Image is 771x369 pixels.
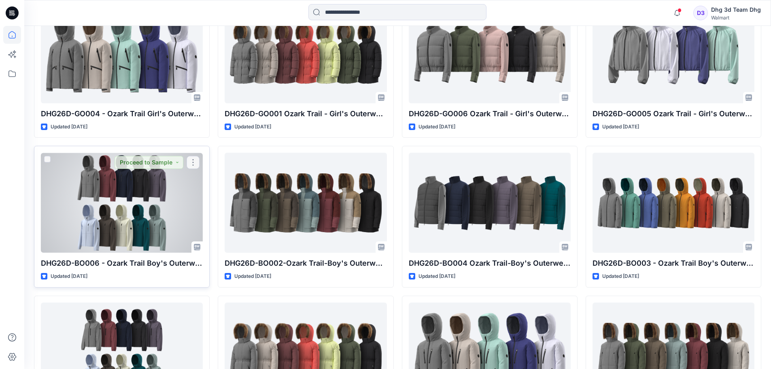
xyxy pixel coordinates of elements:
[711,5,761,15] div: Dhg 3d Team Dhg
[225,108,387,119] p: DHG26D-GO001 Ozark Trail - Girl's Outerwear-Parka Jkt Opt.1
[693,6,708,20] div: D3
[711,15,761,21] div: Walmart
[418,272,455,281] p: Updated [DATE]
[409,108,571,119] p: DHG26D-GO006 Ozark Trail - Girl's Outerwear-Hybrid Jacket
[225,258,387,269] p: DHG26D-BO002-Ozark Trail-Boy's Outerwear - Parka Jkt V2 Opt 2
[234,123,271,131] p: Updated [DATE]
[225,3,387,103] a: DHG26D-GO001 Ozark Trail - Girl's Outerwear-Parka Jkt Opt.1
[41,3,203,103] a: DHG26D-GO004 - Ozark Trail Girl's Outerwear Performance Jkt Opt.2
[593,258,754,269] p: DHG26D-BO003 - Ozark Trail Boy's Outerwear - Performance Jacket Opt 2
[234,272,271,281] p: Updated [DATE]
[51,272,87,281] p: Updated [DATE]
[593,153,754,253] a: DHG26D-BO003 - Ozark Trail Boy's Outerwear - Performance Jacket Opt 2
[409,258,571,269] p: DHG26D-BO004 Ozark Trail-Boy's Outerwear - Hybrid Jacket Opt.1
[602,123,639,131] p: Updated [DATE]
[409,153,571,253] a: DHG26D-BO004 Ozark Trail-Boy's Outerwear - Hybrid Jacket Opt.1
[593,108,754,119] p: DHG26D-GO005 Ozark Trail - Girl's Outerwear-Better Lightweight Windbreaker
[41,153,203,253] a: DHG26D-BO006 - Ozark Trail Boy's Outerwear - Softshell V2
[41,108,203,119] p: DHG26D-GO004 - Ozark Trail Girl's Outerwear Performance Jkt Opt.2
[409,3,571,103] a: DHG26D-GO006 Ozark Trail - Girl's Outerwear-Hybrid Jacket
[225,153,387,253] a: DHG26D-BO002-Ozark Trail-Boy's Outerwear - Parka Jkt V2 Opt 2
[51,123,87,131] p: Updated [DATE]
[593,3,754,103] a: DHG26D-GO005 Ozark Trail - Girl's Outerwear-Better Lightweight Windbreaker
[602,272,639,281] p: Updated [DATE]
[41,258,203,269] p: DHG26D-BO006 - Ozark Trail Boy's Outerwear - Softshell V2
[418,123,455,131] p: Updated [DATE]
